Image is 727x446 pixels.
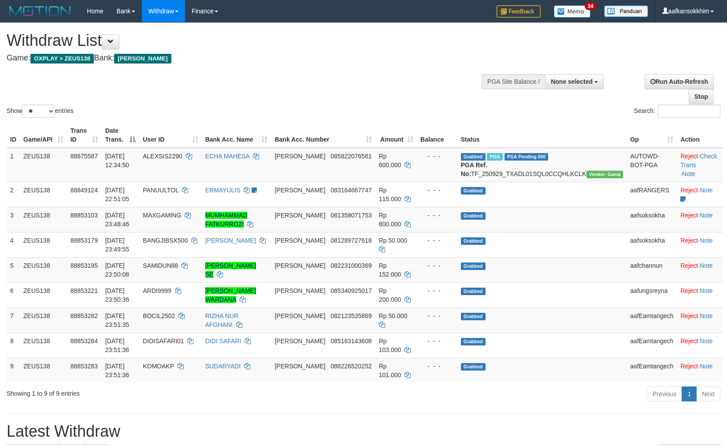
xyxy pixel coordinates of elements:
span: Rp 103.000 [379,337,401,353]
select: Showentries [22,105,55,118]
a: Note [700,237,713,244]
td: ZEUS138 [20,148,67,182]
img: Button%20Memo.svg [554,5,591,18]
td: aafEamtangech [627,333,677,358]
div: Showing 1 to 9 of 9 entries [7,386,297,398]
span: Grabbed [461,153,486,161]
span: Rp 800.000 [379,212,401,228]
a: Check Trans [680,153,717,169]
td: 1 [7,148,20,182]
span: ALEXSIS2290 [143,153,182,160]
span: [PERSON_NAME] [274,312,325,319]
a: Reject [680,212,698,219]
a: Reject [680,153,698,160]
div: - - - [420,311,454,320]
th: Amount: activate to sort column ascending [375,123,417,148]
td: 4 [7,232,20,257]
span: 88849124 [70,187,98,194]
td: · [677,182,723,207]
span: Rp 152.000 [379,262,401,278]
span: [PERSON_NAME] [274,287,325,294]
span: [DATE] 23:50:08 [105,262,130,278]
span: Copy 088226520252 to clipboard [330,363,371,370]
span: Grabbed [461,313,486,320]
a: Next [696,386,720,401]
th: Status [457,123,627,148]
span: Rp 50.000 [379,237,408,244]
span: 88853195 [70,262,98,269]
td: aafungsreyna [627,282,677,307]
td: AUTOWD-BOT-PGA [627,148,677,182]
th: Balance [417,123,457,148]
a: Reject [680,262,698,269]
span: PANUULTOL [143,187,178,194]
span: ARDI9999 [143,287,171,294]
span: [PERSON_NAME] [274,337,325,345]
a: DIDI SAFARI [205,337,241,345]
td: 3 [7,207,20,232]
span: Copy 085340925017 to clipboard [330,287,371,294]
span: [DATE] 12:34:50 [105,153,130,169]
a: [PERSON_NAME] [205,237,256,244]
span: Rp 115.000 [379,187,401,202]
label: Show entries [7,105,74,118]
td: ZEUS138 [20,333,67,358]
th: User ID: activate to sort column ascending [139,123,201,148]
span: MAXGAMING [143,212,181,219]
a: ERMAYULIS [205,187,241,194]
a: Stop [689,89,714,104]
span: Grabbed [461,363,486,371]
span: [PERSON_NAME] [274,187,325,194]
span: 88853103 [70,212,98,219]
a: Reject [680,363,698,370]
span: 88853283 [70,363,98,370]
span: 34 [585,2,597,10]
span: Grabbed [461,212,486,220]
a: Reject [680,237,698,244]
td: 7 [7,307,20,333]
h1: Latest Withdraw [7,423,720,440]
a: Note [700,187,713,194]
td: ZEUS138 [20,282,67,307]
span: Copy 085163143608 to clipboard [330,337,371,345]
span: [DATE] 22:51:05 [105,187,130,202]
a: 1 [682,386,697,401]
span: 88853221 [70,287,98,294]
span: BOCIL2502 [143,312,175,319]
div: PGA Site Balance / [482,74,545,89]
td: · [677,307,723,333]
a: ECHA MAHESA [205,153,249,160]
th: Game/API: activate to sort column ascending [20,123,67,148]
span: Rp 200.000 [379,287,401,303]
td: ZEUS138 [20,207,67,232]
th: Bank Acc. Number: activate to sort column ascending [271,123,375,148]
td: aafchannun [627,257,677,282]
th: Date Trans.: activate to sort column descending [102,123,140,148]
span: [DATE] 23:50:36 [105,287,130,303]
th: Bank Acc. Name: activate to sort column ascending [202,123,271,148]
td: · [677,232,723,257]
span: Copy 085822076561 to clipboard [330,153,371,160]
span: Rp 101.000 [379,363,401,379]
div: - - - [420,186,454,195]
a: Note [700,312,713,319]
div: - - - [420,152,454,161]
span: Grabbed [461,237,486,245]
span: [DATE] 23:51:35 [105,312,130,328]
td: 8 [7,333,20,358]
span: [PERSON_NAME] [274,363,325,370]
span: KOMOAKP [143,363,174,370]
span: SAMIDUN88 [143,262,178,269]
a: Previous [647,386,682,401]
span: Grabbed [461,262,486,270]
span: Copy 082231000369 to clipboard [330,262,371,269]
th: Op: activate to sort column ascending [627,123,677,148]
button: None selected [545,74,604,89]
img: Feedback.jpg [497,5,541,18]
span: 88853284 [70,337,98,345]
span: [DATE] 23:51:36 [105,363,130,379]
span: OXPLAY > ZEUS138 [30,54,94,64]
td: · [677,257,723,282]
a: Note [700,212,713,219]
td: ZEUS138 [20,307,67,333]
